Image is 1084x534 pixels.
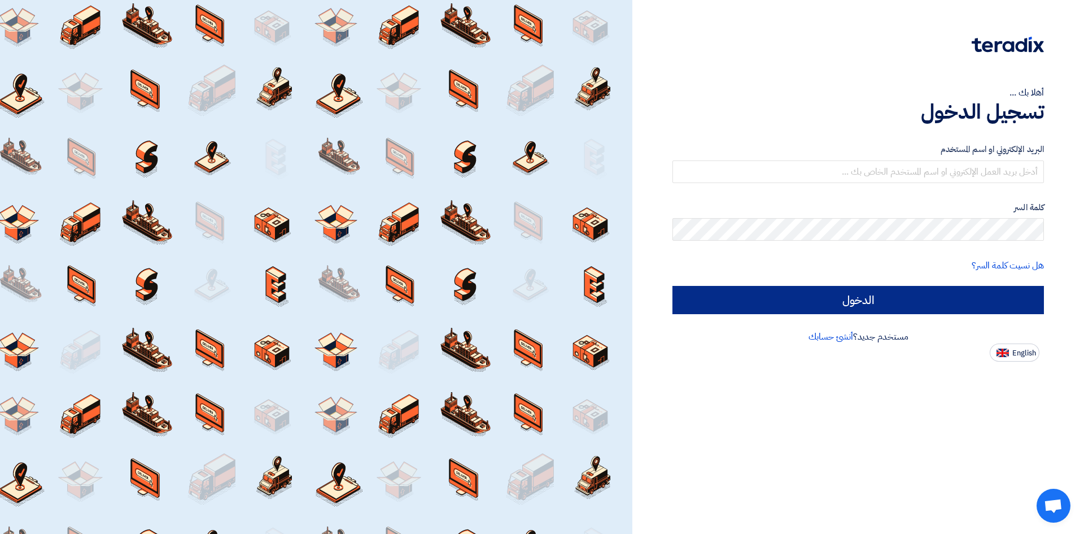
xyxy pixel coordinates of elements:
div: مستخدم جديد؟ [672,330,1044,344]
a: Open chat [1037,489,1070,523]
input: الدخول [672,286,1044,314]
img: Teradix logo [972,37,1044,53]
input: أدخل بريد العمل الإلكتروني او اسم المستخدم الخاص بك ... [672,160,1044,183]
span: English [1012,349,1036,357]
div: أهلا بك ... [672,86,1044,99]
h1: تسجيل الدخول [672,99,1044,124]
a: هل نسيت كلمة السر؟ [972,259,1044,272]
img: en-US.png [996,349,1009,357]
a: أنشئ حسابك [808,330,853,344]
button: English [990,344,1039,362]
label: البريد الإلكتروني او اسم المستخدم [672,143,1044,156]
label: كلمة السر [672,201,1044,214]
